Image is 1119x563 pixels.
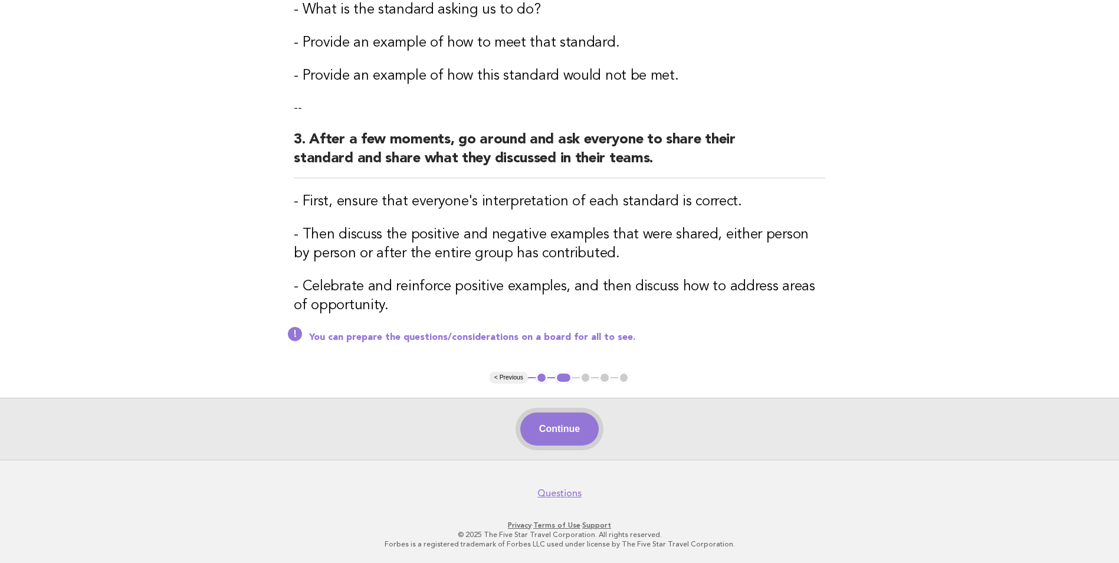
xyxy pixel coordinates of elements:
h3: - What is the standard asking us to do? [294,1,825,19]
h3: - Celebrate and reinforce positive examples, and then discuss how to address areas of opportunity. [294,277,825,315]
button: < Previous [490,372,528,384]
h3: - Provide an example of how to meet that standard. [294,34,825,53]
p: -- [294,100,825,116]
h2: 3. After a few moments, go around and ask everyone to share their standard and share what they di... [294,130,825,178]
a: Privacy [508,521,531,529]
button: Continue [520,413,599,446]
button: 1 [536,372,547,384]
h3: - First, ensure that everyone's interpretation of each standard is correct. [294,192,825,211]
h3: - Then discuss the positive and negative examples that were shared, either person by person or af... [294,225,825,263]
p: You can prepare the questions/considerations on a board for all to see. [309,332,825,343]
p: · · [199,521,921,530]
a: Support [582,521,611,529]
p: Forbes is a registered trademark of Forbes LLC used under license by The Five Star Travel Corpora... [199,539,921,549]
a: Terms of Use [533,521,580,529]
a: Questions [537,487,582,499]
p: © 2025 The Five Star Travel Corporation. All rights reserved. [199,530,921,539]
button: 2 [555,372,572,384]
h3: - Provide an example of how this standard would not be met. [294,67,825,86]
